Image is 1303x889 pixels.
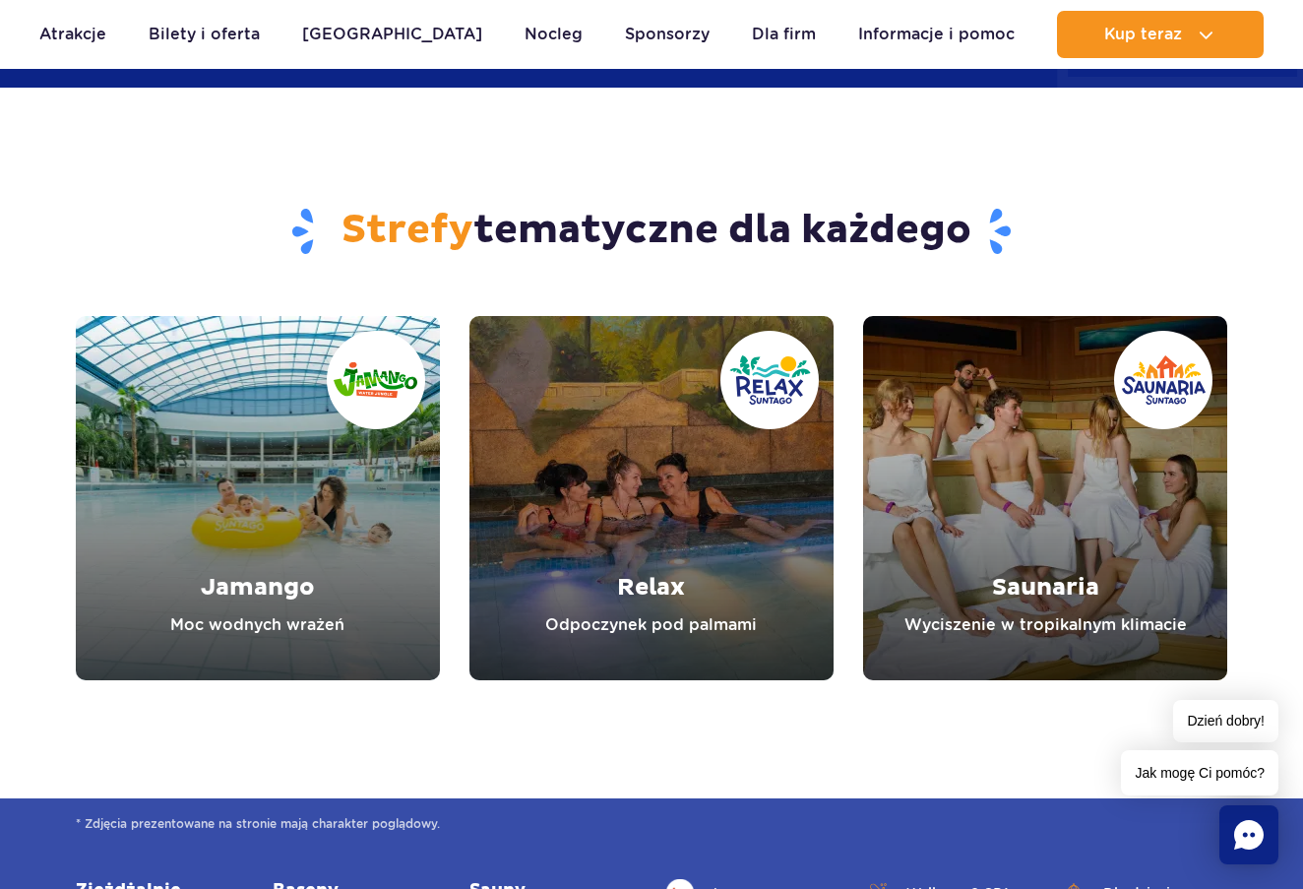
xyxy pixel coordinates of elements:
span: Dzień dobry! [1173,700,1278,742]
a: Bilety i oferta [149,11,260,58]
button: Kup teraz [1057,11,1264,58]
span: * Zdjęcia prezentowane na stronie mają charakter poglądowy. [76,814,1228,834]
h2: tematyczne dla każdego [76,206,1228,257]
span: Strefy [341,206,473,255]
a: Nocleg [525,11,583,58]
span: Jak mogę Ci pomóc? [1121,750,1278,795]
a: Saunaria [863,316,1227,680]
a: Dla firm [752,11,816,58]
a: [GEOGRAPHIC_DATA] [302,11,482,58]
a: Informacje i pomoc [858,11,1015,58]
span: Kup teraz [1104,26,1182,43]
a: Jamango [76,316,440,680]
a: Atrakcje [39,11,106,58]
div: Chat [1219,805,1278,864]
a: Sponsorzy [625,11,710,58]
a: Relax [469,316,834,680]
